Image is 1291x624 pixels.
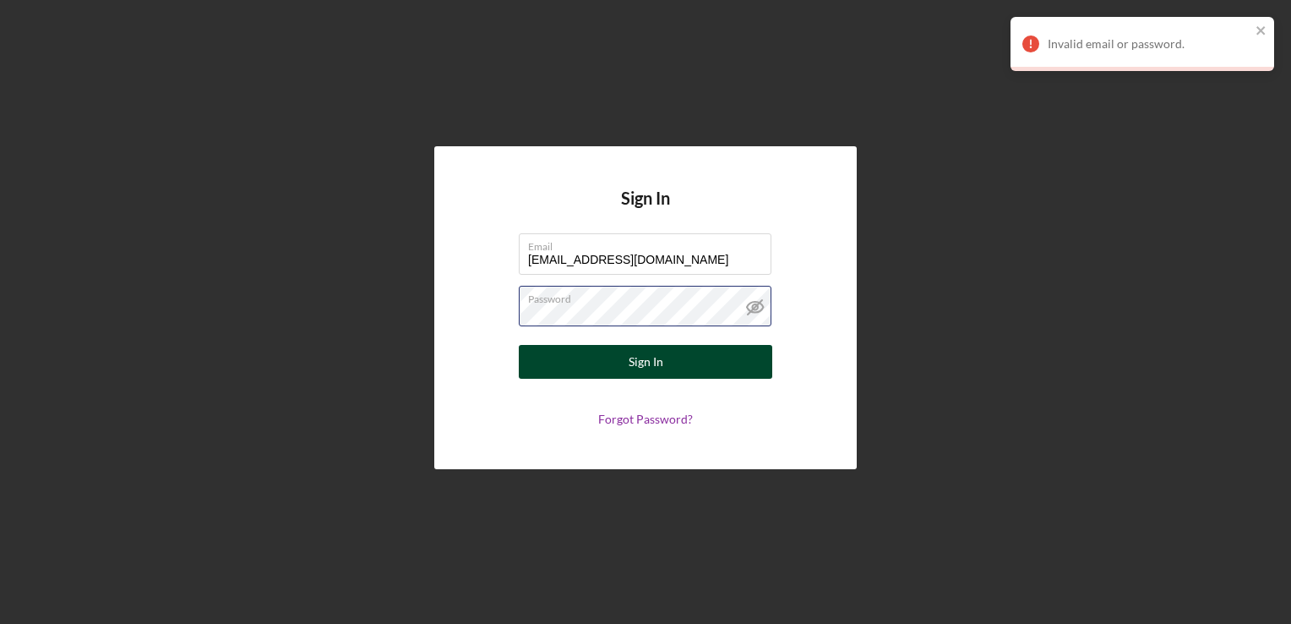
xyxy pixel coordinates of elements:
[621,189,670,233] h4: Sign In
[528,234,771,253] label: Email
[598,412,693,426] a: Forgot Password?
[519,345,772,379] button: Sign In
[1048,37,1250,51] div: Invalid email or password.
[528,287,771,305] label: Password
[1256,24,1267,40] button: close
[629,345,663,379] div: Sign In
